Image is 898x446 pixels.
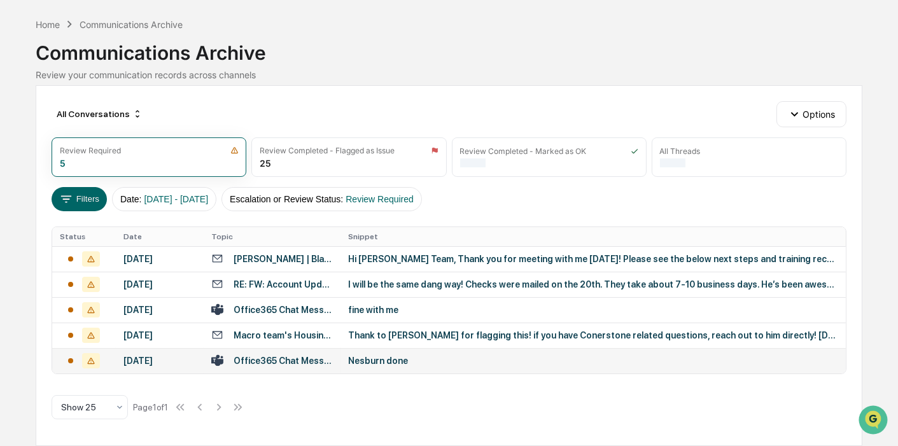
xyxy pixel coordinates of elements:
iframe: Open customer support [857,404,892,438]
div: RE: FW: Account Updates [234,279,333,289]
img: Rachel Stanley [13,195,33,215]
div: Review Completed - Flagged as Issue [260,146,395,155]
button: See all [197,138,232,153]
button: Date:[DATE] - [DATE] [112,187,216,211]
span: [PERSON_NAME] [39,207,103,217]
span: Data Lookup [25,284,80,296]
div: Hi [PERSON_NAME] Team, Thank you for meeting with me [DATE]! Please see the below next steps and ... [348,254,838,264]
div: [DATE] [123,356,196,366]
div: Review Completed - Marked as OK [460,146,587,156]
th: Snippet [340,227,846,246]
button: Start new chat [216,101,232,116]
div: We're available if you need us! [57,109,175,120]
a: Powered byPylon [90,314,154,324]
div: Macro team's Housing Call [DATE] - Some headwinds and some bright spots [234,330,333,340]
div: 🔎 [13,285,23,295]
div: Thank to [PERSON_NAME] for flagging this! if you have Conerstone related questions, reach out to ... [348,330,838,340]
button: Options [776,101,846,127]
div: Office365 Chat Messages with [PERSON_NAME], [PERSON_NAME] on [DATE] [234,356,333,366]
button: Escalation or Review Status:Review Required [221,187,422,211]
th: Status [52,227,115,246]
div: 25 [260,158,271,169]
span: [PERSON_NAME] [39,172,103,183]
span: Preclearance [25,260,82,272]
div: Review your communication records across channels [36,69,862,80]
div: Nesburn done [348,356,838,366]
div: All Conversations [52,104,148,124]
div: Office365 Chat Messages with [PERSON_NAME], [PERSON_NAME] on [DATE] [234,305,333,315]
div: 🗄️ [92,261,102,271]
a: 🖐️Preclearance [8,254,87,277]
span: [DATE] [113,207,139,217]
div: Start new chat [57,97,209,109]
span: [DATE] [113,172,139,183]
div: Past conversations [13,141,85,151]
div: Communications Archive [80,19,183,30]
span: [DATE] - [DATE] [144,194,208,204]
div: Home [36,19,60,30]
img: icon [431,146,438,155]
div: 🖐️ [13,261,23,271]
div: All Threads [660,146,701,156]
span: • [106,207,110,217]
div: [DATE] [123,305,196,315]
img: 1746055101610-c473b297-6a78-478c-a979-82029cc54cd1 [13,97,36,120]
img: Rachel Stanley [13,160,33,181]
span: • [106,172,110,183]
a: 🗄️Attestations [87,254,163,277]
div: I will be the same dang way! Checks were mailed on the 20th. They take about 7-10 business days. ... [348,279,838,289]
div: fine with me [348,305,838,315]
div: Page 1 of 1 [133,402,168,412]
img: icon [230,146,239,155]
th: Date [116,227,204,246]
span: Attestations [105,260,158,272]
div: 5 [60,158,66,169]
div: [DATE] [123,330,196,340]
div: [DATE] [123,254,196,264]
img: 8933085812038_c878075ebb4cc5468115_72.jpg [27,97,50,120]
span: Pylon [127,315,154,324]
div: [PERSON_NAME] | Black Diamond - Weekly Call - Client Experience: Vault - 9/2 [234,254,333,264]
span: Review Required [346,194,414,204]
th: Topic [204,227,340,246]
a: 🔎Data Lookup [8,279,85,302]
p: How can we help? [13,26,232,46]
div: Review Required [60,146,121,155]
img: icon [631,147,638,155]
div: Communications Archive [36,31,862,64]
button: Filters [52,187,107,211]
div: [DATE] [123,279,196,289]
